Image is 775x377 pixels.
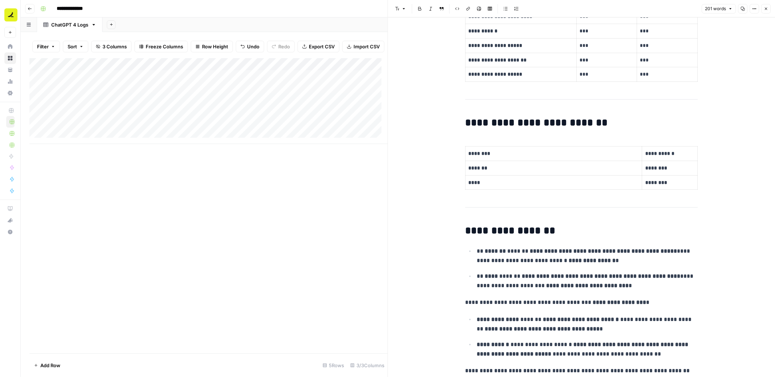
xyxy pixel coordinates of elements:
[347,360,388,371] div: 3/3 Columns
[354,43,380,50] span: Import CSV
[102,43,127,50] span: 3 Columns
[4,76,16,87] a: Usage
[51,21,88,28] div: ChatGPT 4 Logs
[309,43,335,50] span: Export CSV
[236,41,264,52] button: Undo
[29,360,65,371] button: Add Row
[342,41,384,52] button: Import CSV
[37,43,49,50] span: Filter
[702,4,736,13] button: 201 words
[63,41,88,52] button: Sort
[298,41,339,52] button: Export CSV
[4,226,16,238] button: Help + Support
[705,5,726,12] span: 201 words
[4,6,16,24] button: Workspace: Ramp
[5,215,16,226] div: What's new?
[4,214,16,226] button: What's new?
[68,43,77,50] span: Sort
[4,52,16,64] a: Browse
[146,43,183,50] span: Freeze Columns
[191,41,233,52] button: Row Height
[4,203,16,214] a: AirOps Academy
[40,362,60,369] span: Add Row
[4,8,17,21] img: Ramp Logo
[4,87,16,99] a: Settings
[32,41,60,52] button: Filter
[91,41,132,52] button: 3 Columns
[247,43,259,50] span: Undo
[320,360,347,371] div: 5 Rows
[134,41,188,52] button: Freeze Columns
[4,64,16,76] a: Your Data
[4,41,16,52] a: Home
[278,43,290,50] span: Redo
[267,41,295,52] button: Redo
[37,17,102,32] a: ChatGPT 4 Logs
[202,43,228,50] span: Row Height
